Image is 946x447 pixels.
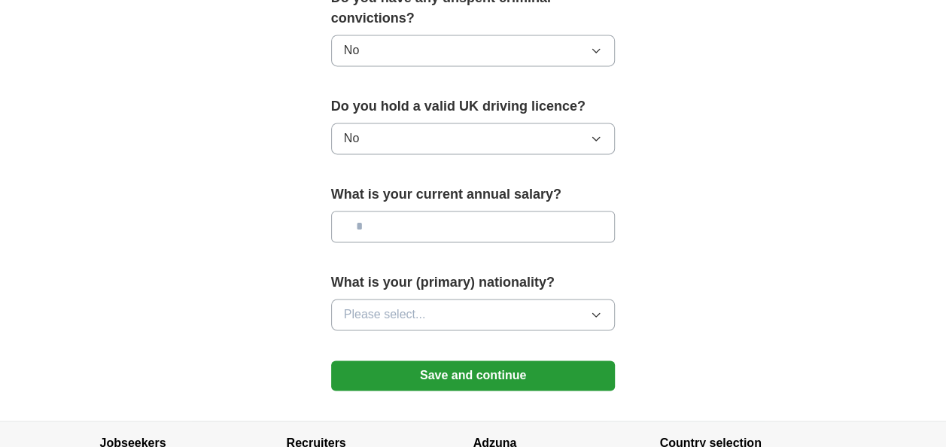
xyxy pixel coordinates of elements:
[331,184,616,205] label: What is your current annual salary?
[331,360,616,391] button: Save and continue
[344,41,359,59] span: No
[331,299,616,330] button: Please select...
[344,306,426,324] span: Please select...
[331,123,616,154] button: No
[344,129,359,147] span: No
[331,96,616,117] label: Do you hold a valid UK driving licence?
[331,35,616,66] button: No
[331,272,616,293] label: What is your (primary) nationality?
